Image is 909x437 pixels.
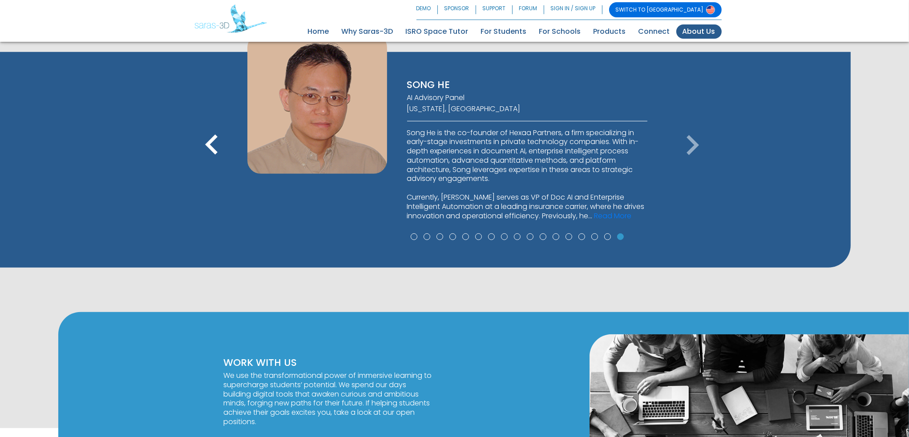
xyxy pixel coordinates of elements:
a: For Students [475,24,533,39]
a: SWITCH TO [GEOGRAPHIC_DATA] [609,2,722,17]
p: WORK WITH US [223,357,432,369]
img: Switch to USA [706,5,715,14]
span: Previous [192,158,232,168]
a: SUPPORT [476,2,513,17]
a: Why Saras-3D [335,24,400,39]
a: About Us [676,24,722,39]
i: keyboard_arrow_left [192,125,232,165]
a: Home [302,24,335,39]
a: Products [587,24,632,39]
a: Connect [632,24,676,39]
a: DEMO [416,2,438,17]
img: Saras 3D [194,4,267,33]
a: For Schools [533,24,587,39]
p: We use the transformational power of immersive learning to supercharge students’ potential. We sp... [223,371,432,427]
a: ISRO Space Tutor [400,24,475,39]
i: keyboard_arrow_right [672,125,712,165]
a: FORUM [513,2,544,17]
span: Next [672,158,712,168]
a: SPONSOR [438,2,476,17]
a: SIGN IN / SIGN UP [544,2,602,17]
